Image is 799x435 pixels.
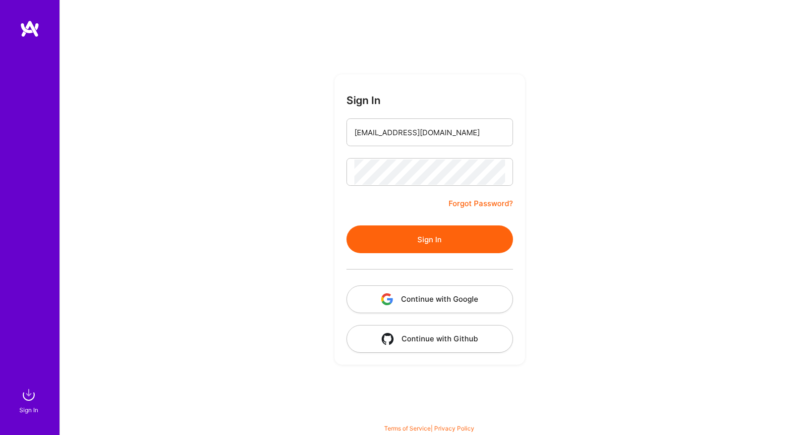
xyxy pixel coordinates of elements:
div: Sign In [19,405,38,415]
img: icon [382,333,394,345]
h3: Sign In [346,94,381,107]
img: logo [20,20,40,38]
img: sign in [19,385,39,405]
span: | [384,425,474,432]
div: © 2025 ATeams Inc., All rights reserved. [59,405,799,430]
input: Email... [354,120,505,145]
button: Continue with Github [346,325,513,353]
img: icon [381,293,393,305]
button: Sign In [346,225,513,253]
a: Forgot Password? [449,198,513,210]
a: Privacy Policy [434,425,474,432]
a: Terms of Service [384,425,431,432]
a: sign inSign In [21,385,39,415]
button: Continue with Google [346,285,513,313]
